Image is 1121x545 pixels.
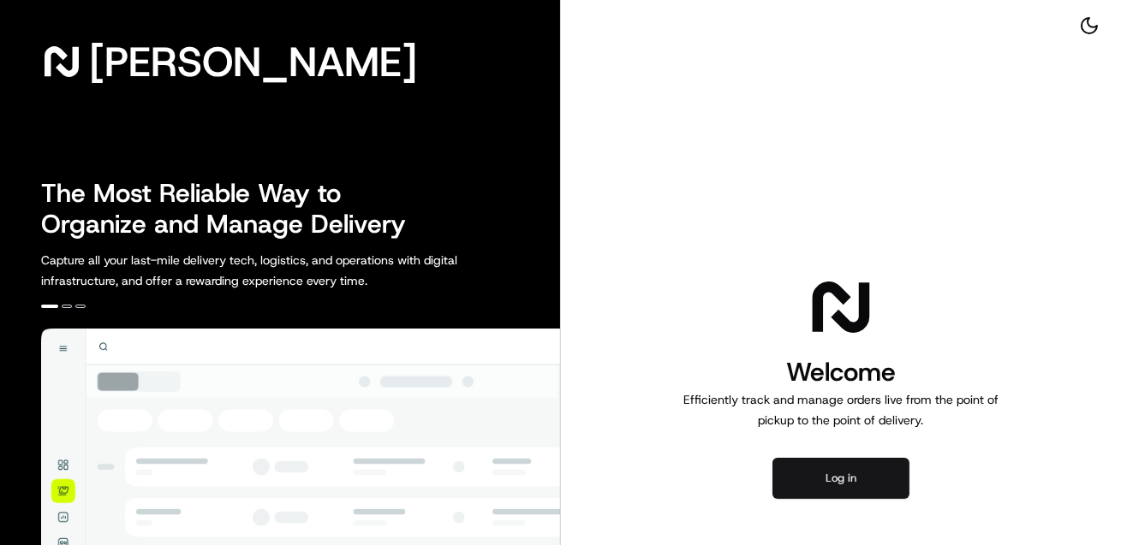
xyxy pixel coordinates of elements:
button: Log in [772,458,909,499]
p: Capture all your last-mile delivery tech, logistics, and operations with digital infrastructure, ... [41,250,534,291]
h2: The Most Reliable Way to Organize and Manage Delivery [41,178,425,240]
h1: Welcome [677,355,1005,389]
span: [PERSON_NAME] [89,44,417,79]
p: Efficiently track and manage orders live from the point of pickup to the point of delivery. [677,389,1005,430]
